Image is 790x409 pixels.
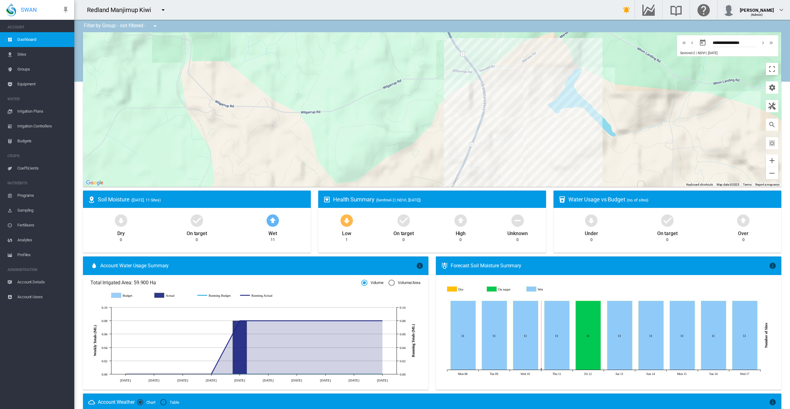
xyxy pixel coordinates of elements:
[740,5,774,11] div: [PERSON_NAME]
[760,39,766,46] md-icon: icon-chevron-right
[769,262,776,269] md-icon: icon-information
[324,319,327,322] circle: Running Actual Aug 27 0.08
[516,237,519,243] div: 0
[381,373,384,375] circle: Running Budget Sep 10 0
[85,179,105,187] img: Google
[400,346,406,350] tspan: 0.04
[742,237,744,243] div: 0
[510,213,525,228] md-icon: icon-minus-circle
[206,378,217,382] tspan: [DATE]
[778,6,785,14] md-icon: icon-chevron-down
[451,262,769,269] div: Forecast Soil Moisture Summary
[459,237,462,243] div: 0
[100,262,416,269] span: Account Water Usage Summary
[507,228,527,237] div: Unknown
[345,237,348,243] div: 1
[553,372,561,376] tspan: Thu 11
[6,3,16,16] img: SWAN-Landscape-Logo-Colour-drop.png
[453,213,468,228] md-icon: icon-arrow-up-bold-circle
[17,32,69,47] span: Dashboard
[102,359,107,363] tspan: 0.02
[677,372,687,376] tspan: Mon 15
[17,203,69,218] span: Sampling
[361,280,384,286] md-radio-button: Volume
[377,378,388,382] tspan: [DATE]
[324,373,327,375] circle: Running Budget Aug 27 0
[393,228,414,237] div: On target
[766,118,778,131] button: icon-magnify
[701,301,726,370] g: Wet Sep 16, 2025 11
[451,301,476,370] g: Wet Sep 08, 2025 11
[17,275,69,290] span: Account Details
[17,62,69,77] span: Groups
[88,398,95,406] md-icon: icon-weather-cloudy
[90,262,98,269] md-icon: icon-water
[102,319,107,323] tspan: 0.08
[706,51,717,55] span: | [DATE]
[680,39,688,46] button: icon-chevron-double-left
[263,378,274,382] tspan: [DATE]
[17,77,69,92] span: Equipment
[487,286,523,292] g: On target
[584,213,599,228] md-icon: icon-arrow-down-bold-circle
[627,198,649,202] span: (no. of sites)
[238,319,241,322] circle: Running Actual Aug 6 0.08
[120,237,122,243] div: 0
[482,301,507,370] g: Wet Sep 09, 2025 11
[766,81,778,94] button: icon-cog
[149,20,161,32] button: icon-menu-down
[267,319,269,322] circle: Running Actual Aug 13 0.08
[160,399,179,405] md-radio-button: Table
[196,237,198,243] div: 0
[607,301,632,370] g: Wet Sep 13, 2025 11
[513,301,538,370] g: Wet Sep 10, 2025 11
[717,183,740,186] span: Map data ©2025
[154,293,191,298] g: Actual
[159,6,167,14] md-icon: icon-menu-down
[400,332,406,336] tspan: 0.06
[751,13,763,16] span: (Admin)
[411,324,415,357] tspan: Running Totals (ML)
[268,228,277,237] div: Wet
[17,188,69,203] span: Programs
[376,198,421,202] span: (Sentinel-2 | NDVI, [DATE])
[238,373,241,375] circle: Running Budget Aug 6 0
[568,196,776,203] div: Water Usage vs Budget
[576,301,601,370] g: On target Sep 12, 2025 11
[768,84,776,91] md-icon: icon-cog
[234,378,245,382] tspan: [DATE]
[527,286,562,292] g: Wet
[670,301,695,370] g: Wet Sep 15, 2025 11
[353,319,355,322] circle: Running Actual Sep 3 0.08
[620,4,633,16] button: icon-bell-ring
[585,228,598,237] div: Under
[521,372,530,376] tspan: Wed 10
[740,372,749,376] tspan: Wed 17
[233,321,247,374] g: Actual Aug 6 0.08
[689,39,696,46] md-icon: icon-chevron-left
[187,228,207,237] div: On target
[381,319,384,322] circle: Running Actual Sep 10 0.08
[680,51,705,55] span: Sentinel-2 | NDVI
[759,39,767,46] button: icon-chevron-right
[17,233,69,248] span: Analytes
[545,301,570,370] g: Wet Sep 11, 2025 11
[458,372,468,376] tspan: Mon 08
[295,373,298,375] circle: Running Budget Aug 20 0
[98,196,306,203] div: Soil Moisture
[98,399,135,406] div: Account Weather
[265,213,280,228] md-icon: icon-arrow-up-bold-circle
[768,121,776,128] md-icon: icon-magnify
[353,373,355,375] circle: Running Budget Sep 3 0
[769,398,776,406] md-icon: icon-information
[137,399,156,405] md-radio-button: Chart
[657,228,678,237] div: On target
[639,301,664,370] g: Wet Sep 14, 2025 11
[7,151,69,161] span: CROPS
[766,154,778,167] button: Zoom in
[271,237,275,243] div: 11
[764,323,768,348] tspan: Number of Sites
[342,228,351,237] div: Low
[7,94,69,104] span: WATER
[666,237,668,243] div: 0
